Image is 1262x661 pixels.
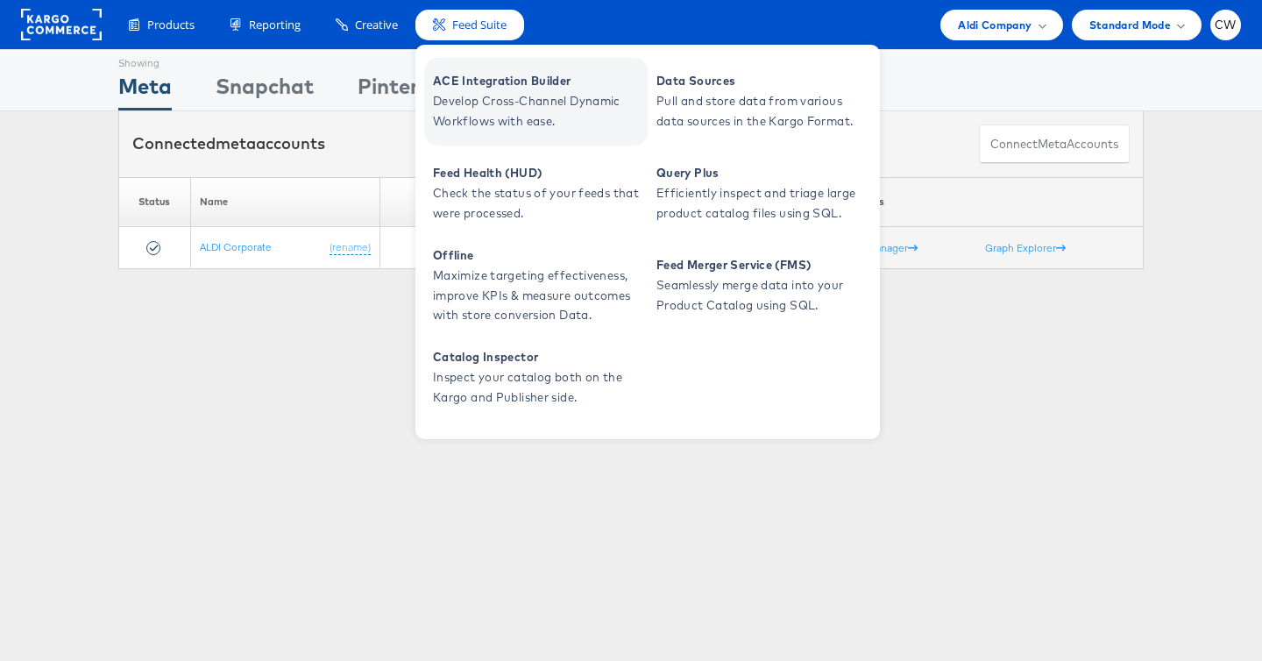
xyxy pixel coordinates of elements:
[656,275,867,316] span: Seamlessly merge data into your Product Catalog using SQL.
[216,133,256,153] span: meta
[958,16,1032,34] span: Aldi Company
[424,58,648,146] a: ACE Integration Builder Develop Cross-Channel Dynamic Workflows with ease.
[433,71,643,91] span: ACE Integration Builder
[979,124,1130,164] button: ConnectmetaAccounts
[424,242,648,330] a: Offline Maximize targeting effectiveness, improve KPIs & measure outcomes with store conversion D...
[656,163,867,183] span: Query Plus
[433,347,643,367] span: Catalog Inspector
[118,71,172,110] div: Meta
[249,17,301,33] span: Reporting
[379,227,468,269] td: USD
[433,266,643,325] span: Maximize targeting effectiveness, improve KPIs & measure outcomes with store conversion Data.
[118,50,172,71] div: Showing
[433,163,643,183] span: Feed Health (HUD)
[1215,19,1237,31] span: CW
[648,150,871,238] a: Query Plus Efficiently inspect and triage large product catalog files using SQL.
[656,255,867,275] span: Feed Merger Service (FMS)
[656,91,867,131] span: Pull and store data from various data sources in the Kargo Format.
[147,17,195,33] span: Products
[216,71,314,110] div: Snapchat
[656,183,867,224] span: Efficiently inspect and triage large product catalog files using SQL.
[452,17,507,33] span: Feed Suite
[433,245,643,266] span: Offline
[132,132,325,155] div: Connected accounts
[433,91,643,131] span: Develop Cross-Channel Dynamic Workflows with ease.
[1038,136,1067,153] span: meta
[648,58,871,146] a: Data Sources Pull and store data from various data sources in the Kargo Format.
[358,71,450,110] div: Pinterest
[433,367,643,408] span: Inspect your catalog both on the Kargo and Publisher side.
[656,71,867,91] span: Data Sources
[379,177,468,227] th: Currency
[1089,16,1171,34] span: Standard Mode
[330,240,371,255] a: (rename)
[119,177,191,227] th: Status
[433,183,643,224] span: Check the status of your feeds that were processed.
[985,241,1066,254] a: Graph Explorer
[424,150,648,238] a: Feed Health (HUD) Check the status of your feeds that were processed.
[190,177,379,227] th: Name
[355,17,398,33] span: Creative
[648,242,871,330] a: Feed Merger Service (FMS) Seamlessly merge data into your Product Catalog using SQL.
[424,334,648,422] a: Catalog Inspector Inspect your catalog both on the Kargo and Publisher side.
[200,240,272,253] a: ALDI Corporate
